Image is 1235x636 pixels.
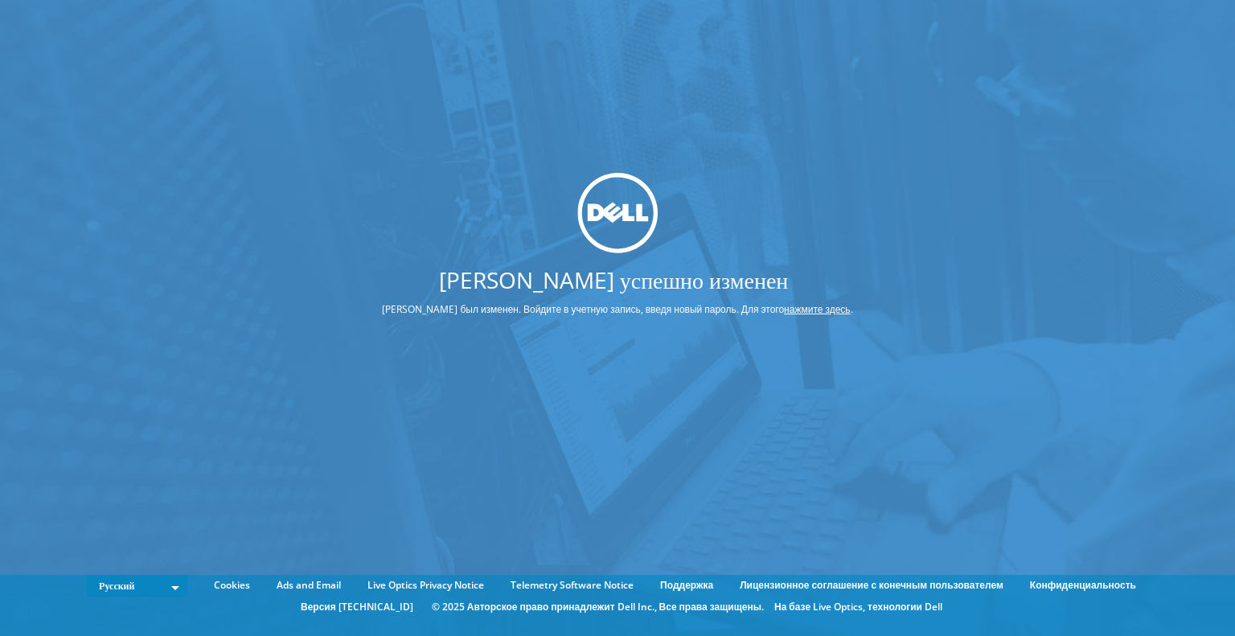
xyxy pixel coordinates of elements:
a: Поддержка [648,577,725,594]
a: Live Optics Privacy Notice [355,577,496,594]
li: © 2025 Авторское право принадлежит Dell Inc., Все права защищены. [424,598,772,616]
a: Telemetry Software Notice [499,577,646,594]
li: На базе Live Optics, технологии Dell [774,598,942,616]
a: нажмите здесь [784,302,850,316]
a: Конфиденциальность [1018,577,1148,594]
img: dell_svg_logo.svg [577,173,658,253]
h1: [PERSON_NAME] успешно изменен [322,269,905,291]
a: Cookies [202,577,262,594]
a: Лицензионное соглашение с конечным пользователем [728,577,1015,594]
li: Версия [TECHNICAL_ID] [293,598,421,616]
a: Ads and Email [265,577,353,594]
p: [PERSON_NAME] был изменен. Войдите в учетную запись, введя новый пароль. Для этого . [322,301,913,318]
